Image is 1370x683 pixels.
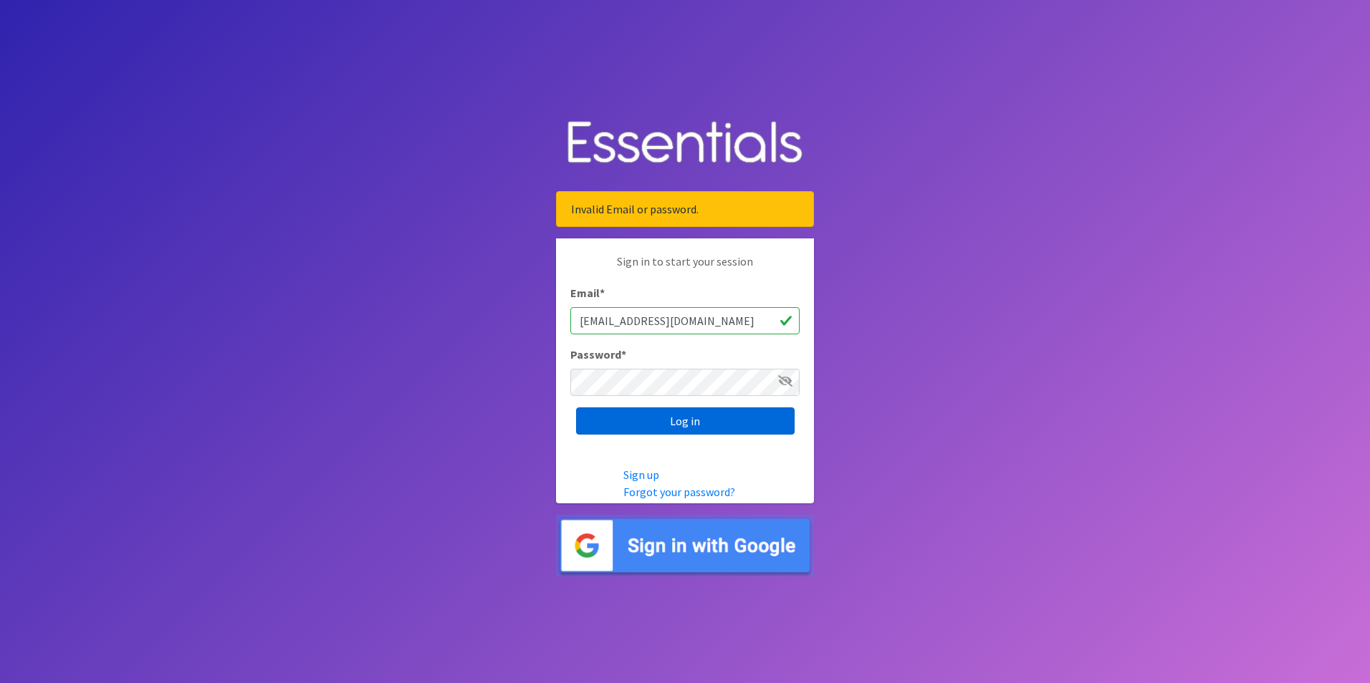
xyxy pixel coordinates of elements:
img: Human Essentials [556,107,814,180]
a: Forgot your password? [623,485,735,499]
div: Invalid Email or password. [556,191,814,227]
input: Log in [576,407,795,435]
img: Sign in with Google [556,515,814,577]
a: Sign up [623,468,659,482]
abbr: required [600,286,605,300]
label: Email [570,284,605,301]
label: Password [570,346,626,363]
abbr: required [621,347,626,362]
p: Sign in to start your session [570,253,800,284]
